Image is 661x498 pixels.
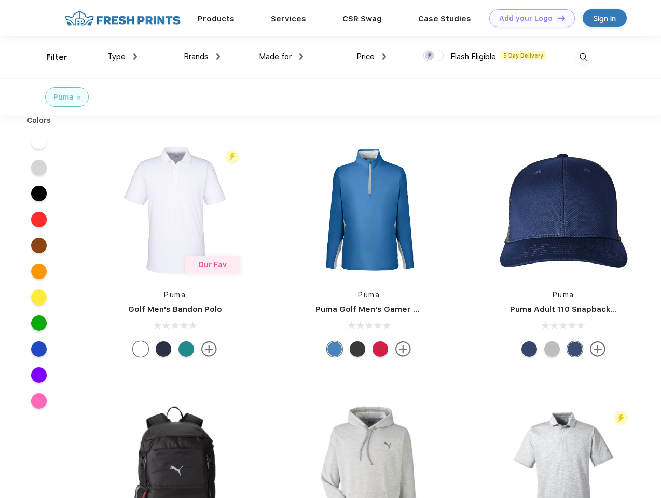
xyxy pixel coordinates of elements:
img: desktop_search.svg [575,49,592,66]
img: fo%20logo%202.webp [62,9,184,27]
div: Navy Blazer [156,341,171,357]
span: Made for [259,52,292,61]
img: func=resize&h=266 [106,141,244,279]
a: Puma [553,290,574,299]
div: Sign in [594,12,616,24]
img: filter_cancel.svg [77,96,80,100]
span: Our Fav [198,260,227,269]
span: Price [356,52,375,61]
a: Products [198,14,235,23]
img: func=resize&h=266 [300,141,438,279]
img: more.svg [201,341,217,357]
div: Puma [53,92,74,103]
a: Services [271,14,306,23]
div: Add your Logo [499,14,553,23]
a: Puma [164,290,186,299]
div: Colors [19,115,59,126]
img: dropdown.png [382,53,386,60]
img: func=resize&h=266 [494,141,632,279]
a: Sign in [583,9,627,27]
span: Type [107,52,126,61]
span: Brands [184,52,209,61]
div: Peacoat with Qut Shd [521,341,537,357]
a: CSR Swag [342,14,382,23]
div: Peacoat Qut Shd [567,341,583,357]
img: flash_active_toggle.svg [225,150,239,164]
div: Bright Cobalt [327,341,342,357]
img: flash_active_toggle.svg [614,411,628,425]
div: Puma Black [350,341,365,357]
div: Bright White [133,341,148,357]
div: Quarry with Brt Whit [544,341,560,357]
a: Puma [358,290,380,299]
img: DT [558,15,565,21]
img: dropdown.png [133,53,137,60]
img: more.svg [395,341,411,357]
img: dropdown.png [216,53,220,60]
div: Ski Patrol [373,341,388,357]
div: Filter [46,51,67,63]
img: more.svg [590,341,605,357]
a: Golf Men's Bandon Polo [128,305,222,314]
span: 5 Day Delivery [500,51,546,60]
span: Flash Eligible [450,52,496,61]
div: Green Lagoon [178,341,194,357]
img: dropdown.png [299,53,303,60]
a: Puma Golf Men's Gamer Golf Quarter-Zip [315,305,479,314]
